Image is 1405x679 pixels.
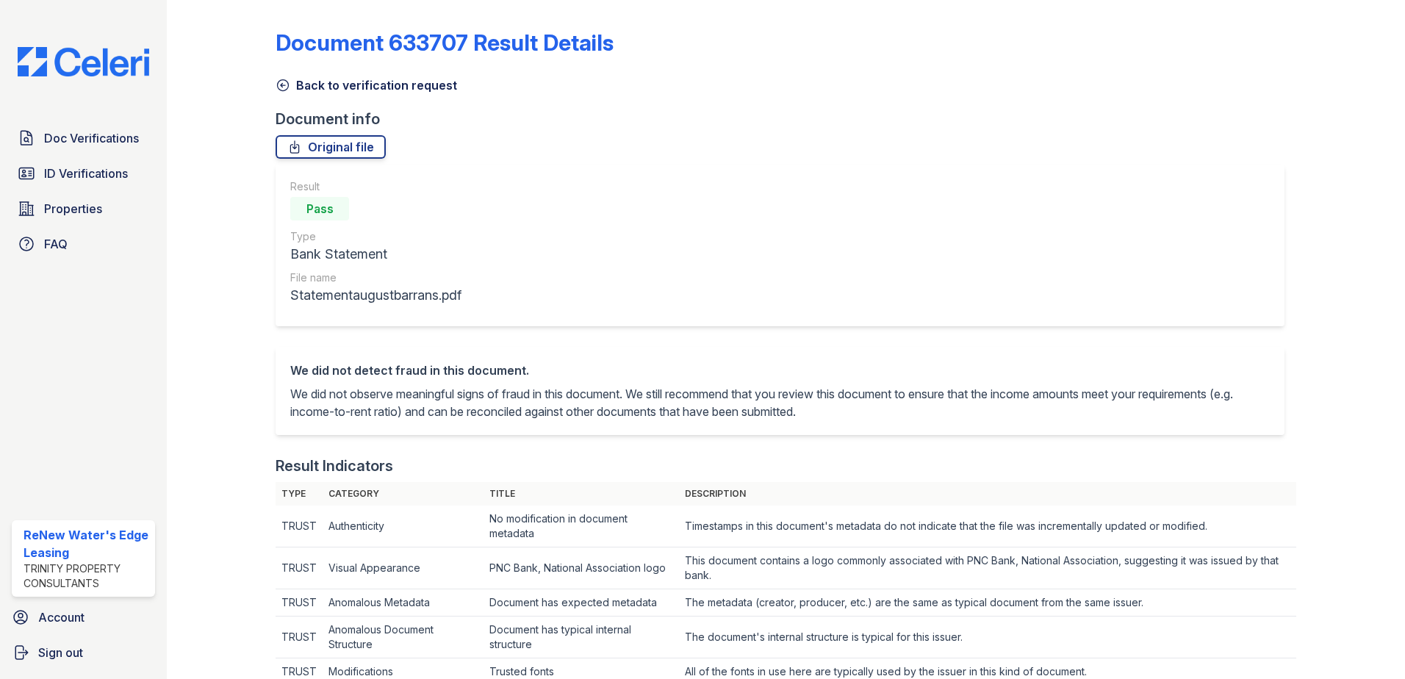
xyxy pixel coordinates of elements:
a: Account [6,603,161,632]
td: Authenticity [323,506,484,547]
div: Result Indicators [276,456,393,476]
span: FAQ [44,235,68,253]
a: Doc Verifications [12,123,155,153]
div: Result [290,179,461,194]
td: Anomalous Metadata [323,589,484,617]
span: Account [38,608,85,626]
td: TRUST [276,547,323,589]
div: Document info [276,109,1296,129]
a: Original file [276,135,386,159]
div: File name [290,270,461,285]
span: Sign out [38,644,83,661]
th: Description [679,482,1296,506]
div: Statementaugustbarrans.pdf [290,285,461,306]
span: Doc Verifications [44,129,139,147]
span: ID Verifications [44,165,128,182]
td: TRUST [276,506,323,547]
td: TRUST [276,589,323,617]
td: Visual Appearance [323,547,484,589]
a: FAQ [12,229,155,259]
div: Trinity Property Consultants [24,561,149,591]
div: Bank Statement [290,244,461,265]
div: ReNew Water's Edge Leasing [24,526,149,561]
th: Title [484,482,679,506]
span: Properties [44,200,102,218]
img: CE_Logo_Blue-a8612792a0a2168367f1c8372b55b34899dd931a85d93a1a3d3e32e68fde9ad4.png [6,47,161,76]
a: Sign out [6,638,161,667]
a: ID Verifications [12,159,155,188]
td: Document has expected metadata [484,589,679,617]
td: TRUST [276,617,323,658]
p: We did not observe meaningful signs of fraud in this document. We still recommend that you review... [290,385,1270,420]
td: Document has typical internal structure [484,617,679,658]
a: Document 633707 Result Details [276,29,614,56]
td: PNC Bank, National Association logo [484,547,679,589]
td: The metadata (creator, producer, etc.) are the same as typical document from the same issuer. [679,589,1296,617]
a: Back to verification request [276,76,457,94]
th: Category [323,482,484,506]
td: Timestamps in this document's metadata do not indicate that the file was incrementally updated or... [679,506,1296,547]
a: Properties [12,194,155,223]
div: Type [290,229,461,244]
div: Pass [290,197,349,220]
td: No modification in document metadata [484,506,679,547]
td: This document contains a logo commonly associated with PNC Bank, National Association, suggesting... [679,547,1296,589]
td: Anomalous Document Structure [323,617,484,658]
div: We did not detect fraud in this document. [290,362,1270,379]
th: Type [276,482,323,506]
td: The document's internal structure is typical for this issuer. [679,617,1296,658]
